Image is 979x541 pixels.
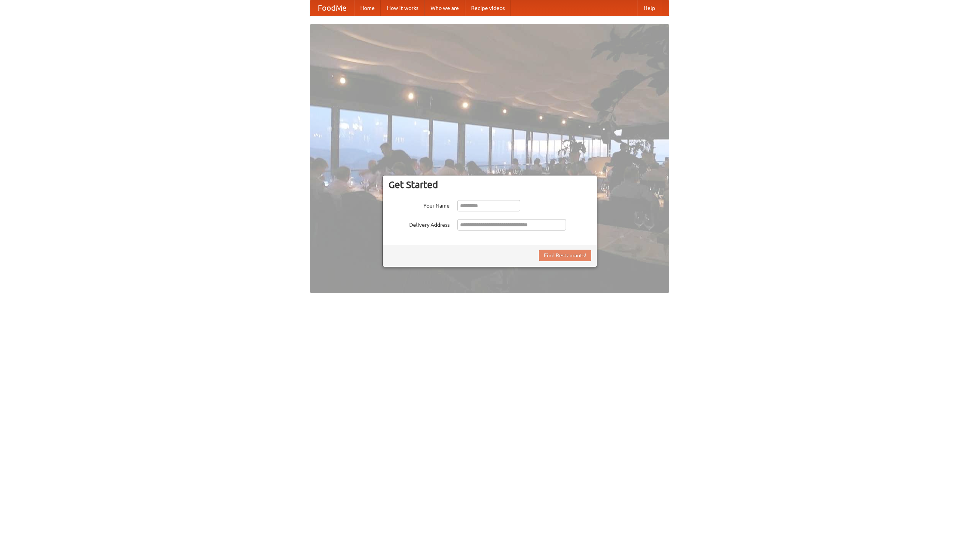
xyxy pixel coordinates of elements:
a: Who we are [424,0,465,16]
h3: Get Started [389,179,591,190]
label: Your Name [389,200,450,210]
label: Delivery Address [389,219,450,229]
a: Home [354,0,381,16]
a: How it works [381,0,424,16]
a: Help [637,0,661,16]
a: FoodMe [310,0,354,16]
button: Find Restaurants! [539,250,591,261]
a: Recipe videos [465,0,511,16]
